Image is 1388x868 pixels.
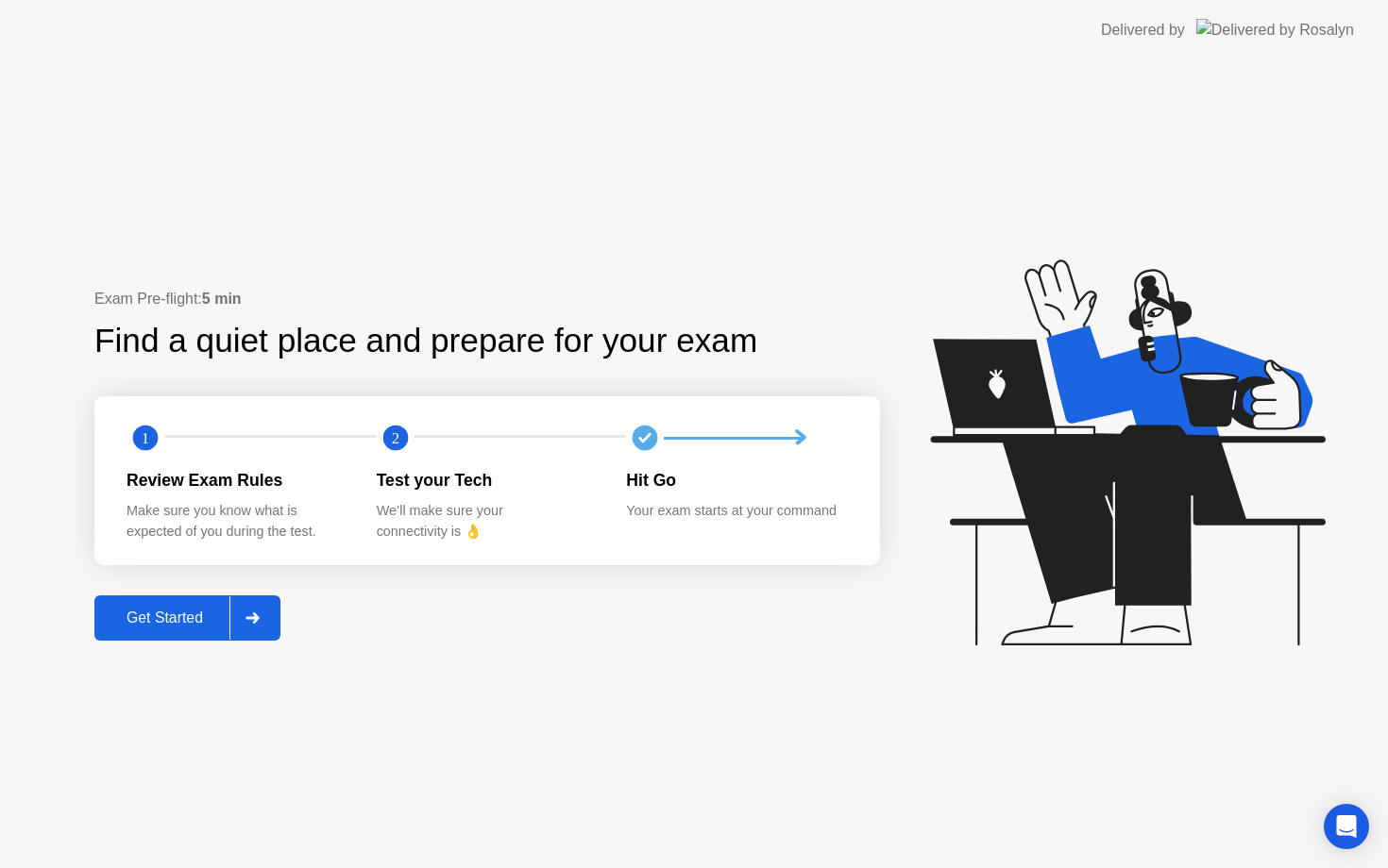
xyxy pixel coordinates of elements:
[94,288,880,310] div: Exam Pre-flight:
[1324,804,1369,849] div: Open Intercom Messenger
[1101,19,1185,42] div: Delivered by
[94,316,760,366] div: Find a quiet place and prepare for your exam
[94,595,280,641] button: Get Started
[626,468,846,492] div: Hit Go
[100,609,229,626] div: Get Started
[377,468,597,492] div: Test your Tech
[127,501,347,542] div: Make sure you know what is expected of you during the test.
[202,291,242,307] b: 5 min
[142,429,149,447] text: 1
[1196,19,1354,41] img: Delivered by Rosalyn
[626,501,846,522] div: Your exam starts at your command
[377,501,597,542] div: We’ll make sure your connectivity is 👌
[392,429,399,447] text: 2
[127,468,347,492] div: Review Exam Rules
